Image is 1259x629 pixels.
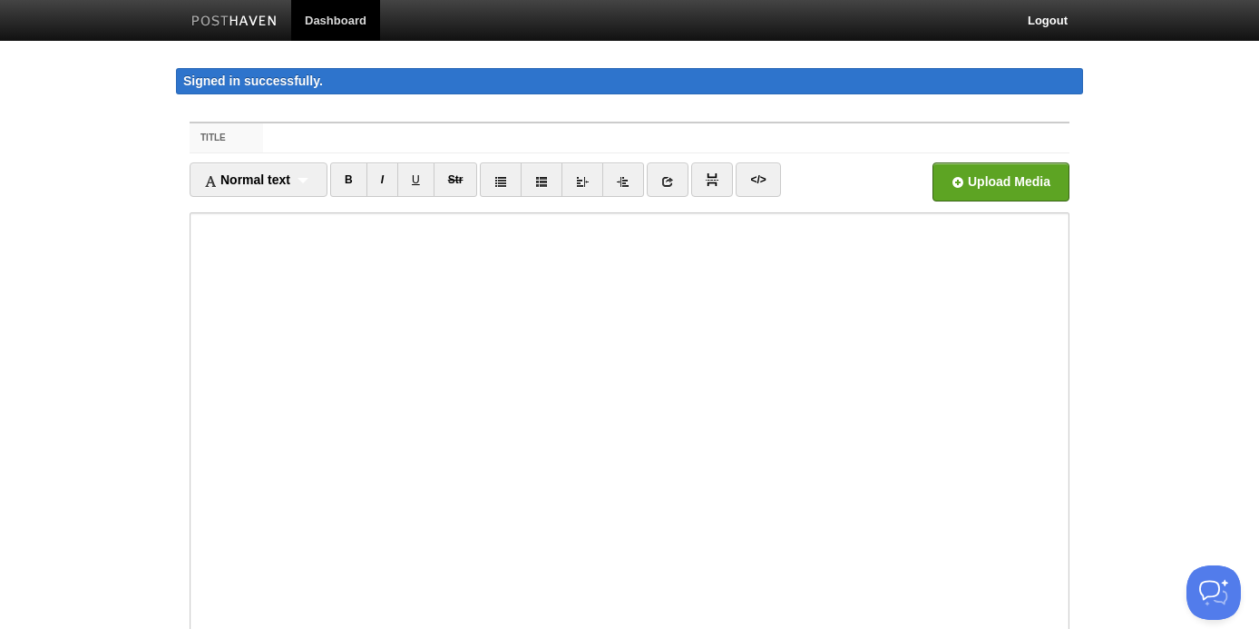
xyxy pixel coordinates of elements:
div: Signed in successfully. [176,68,1083,94]
img: Posthaven-bar [191,15,278,29]
iframe: Help Scout Beacon - Open [1186,565,1241,620]
label: Title [190,123,263,152]
a: I [366,162,398,197]
a: U [397,162,434,197]
a: </> [736,162,780,197]
span: Normal text [204,172,290,187]
del: Str [448,173,464,186]
img: pagebreak-icon.png [706,173,718,186]
a: B [330,162,367,197]
a: Str [434,162,478,197]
